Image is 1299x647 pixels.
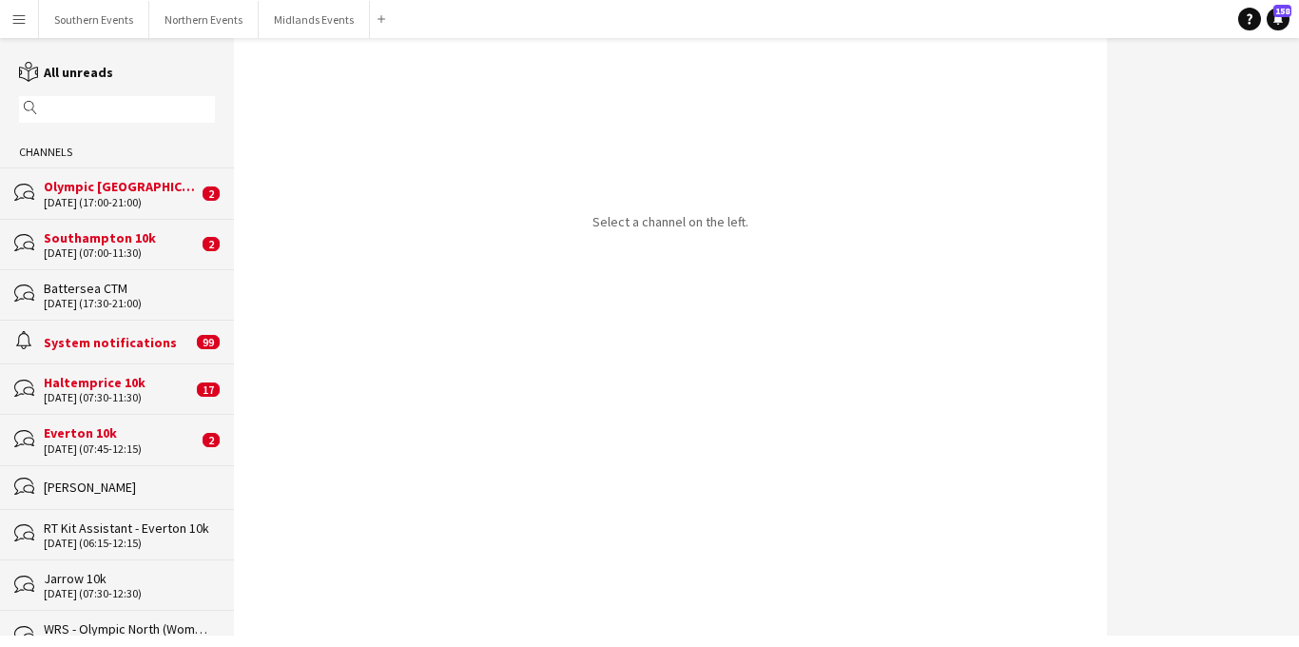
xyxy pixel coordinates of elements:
[44,297,215,310] div: [DATE] (17:30-21:00)
[259,1,370,38] button: Midlands Events
[44,334,192,351] div: System notifications
[1267,8,1289,30] a: 158
[203,186,220,201] span: 2
[44,229,198,246] div: Southampton 10k
[149,1,259,38] button: Northern Events
[203,433,220,447] span: 2
[1273,5,1291,17] span: 158
[19,64,113,81] a: All unreads
[44,587,215,600] div: [DATE] (07:30-12:30)
[44,479,215,496] div: [PERSON_NAME]
[44,391,192,404] div: [DATE] (07:30-11:30)
[44,442,198,456] div: [DATE] (07:45-12:15)
[44,537,215,550] div: [DATE] (06:15-12:15)
[44,246,198,260] div: [DATE] (07:00-11:30)
[44,620,215,637] div: WRS - Olympic North (Women Only)
[592,213,748,230] p: Select a channel on the left.
[44,520,215,537] div: RT Kit Assistant - Everton 10k
[39,1,149,38] button: Southern Events
[197,335,220,349] span: 99
[44,374,192,391] div: Haltemprice 10k
[197,382,220,397] span: 17
[203,237,220,251] span: 2
[44,280,215,297] div: Battersea CTM
[44,196,198,209] div: [DATE] (17:00-21:00)
[44,570,215,587] div: Jarrow 10k
[44,424,198,441] div: Everton 10k
[44,178,198,195] div: Olympic [GEOGRAPHIC_DATA]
